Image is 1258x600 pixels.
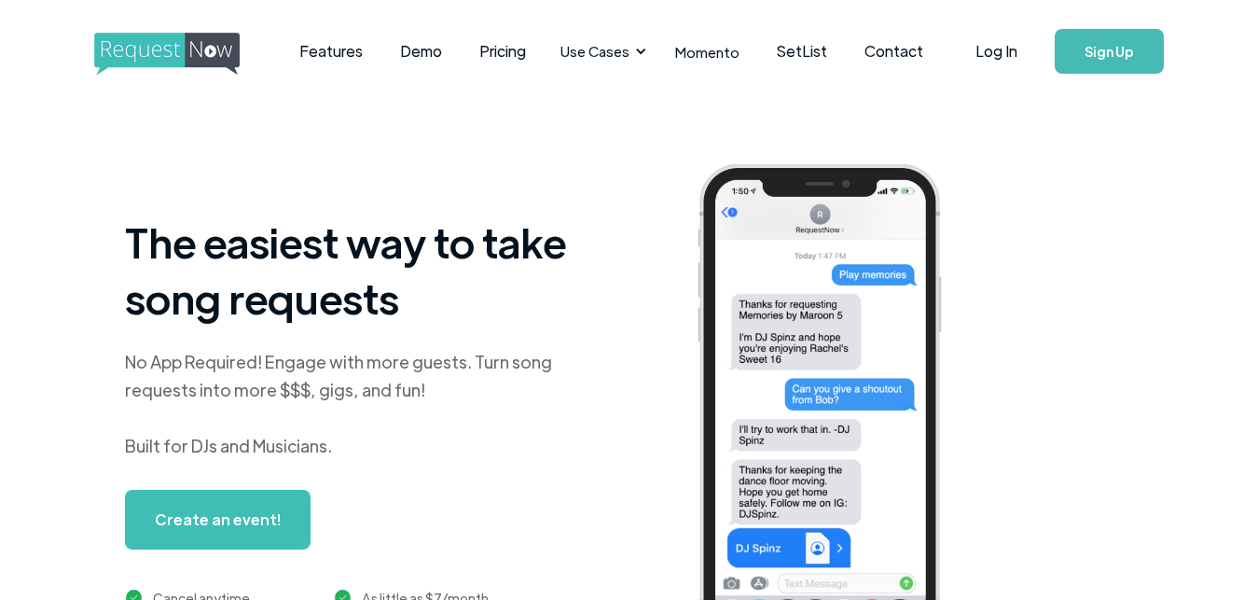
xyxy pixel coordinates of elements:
[1055,29,1164,74] a: Sign Up
[94,33,274,76] img: requestnow logo
[549,22,652,80] div: Use Cases
[125,490,311,550] a: Create an event!
[957,19,1036,84] a: Log In
[657,24,758,79] a: Momento
[461,22,545,80] a: Pricing
[125,214,591,326] h1: The easiest way to take song requests
[560,41,629,62] div: Use Cases
[94,33,234,70] a: home
[125,348,591,460] div: No App Required! Engage with more guests. Turn song requests into more $$$, gigs, and fun! Built ...
[381,22,461,80] a: Demo
[846,22,942,80] a: Contact
[281,22,381,80] a: Features
[758,22,846,80] a: SetList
